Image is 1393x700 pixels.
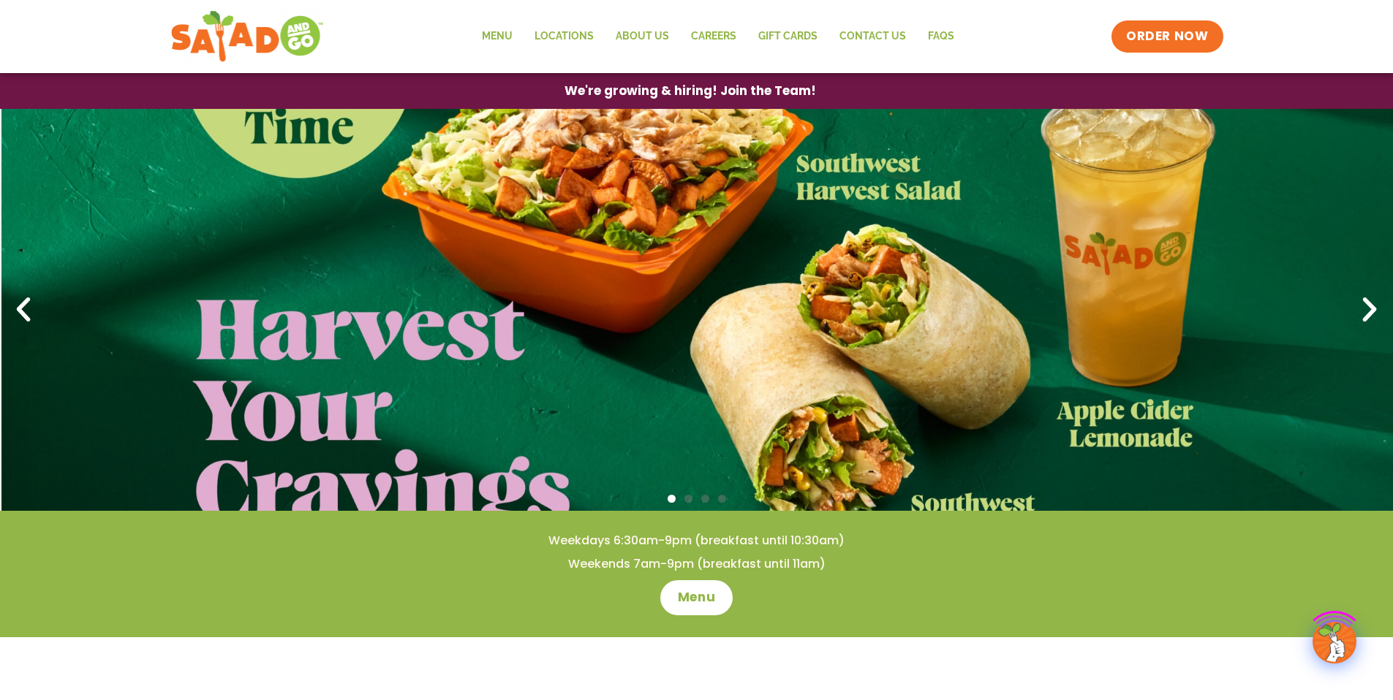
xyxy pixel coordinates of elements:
a: Contact Us [828,20,917,53]
h4: Weekends 7am-9pm (breakfast until 11am) [29,556,1364,572]
a: ORDER NOW [1111,20,1223,53]
div: Next slide [1354,294,1386,326]
span: ORDER NOW [1126,28,1208,45]
a: FAQs [917,20,965,53]
nav: Menu [471,20,965,53]
span: Menu [678,589,715,606]
span: Go to slide 3 [701,495,709,503]
img: new-SAG-logo-768×292 [170,7,325,66]
a: GIFT CARDS [747,20,828,53]
span: Go to slide 2 [684,495,692,503]
a: About Us [605,20,680,53]
span: We're growing & hiring! Join the Team! [565,85,816,97]
span: Go to slide 4 [718,495,726,503]
a: Careers [680,20,747,53]
a: We're growing & hiring! Join the Team! [543,74,838,108]
h4: Weekdays 6:30am-9pm (breakfast until 10:30am) [29,533,1364,549]
a: Locations [524,20,605,53]
div: Previous slide [7,294,39,326]
a: Menu [471,20,524,53]
span: Go to slide 1 [668,495,676,503]
a: Menu [660,580,733,615]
